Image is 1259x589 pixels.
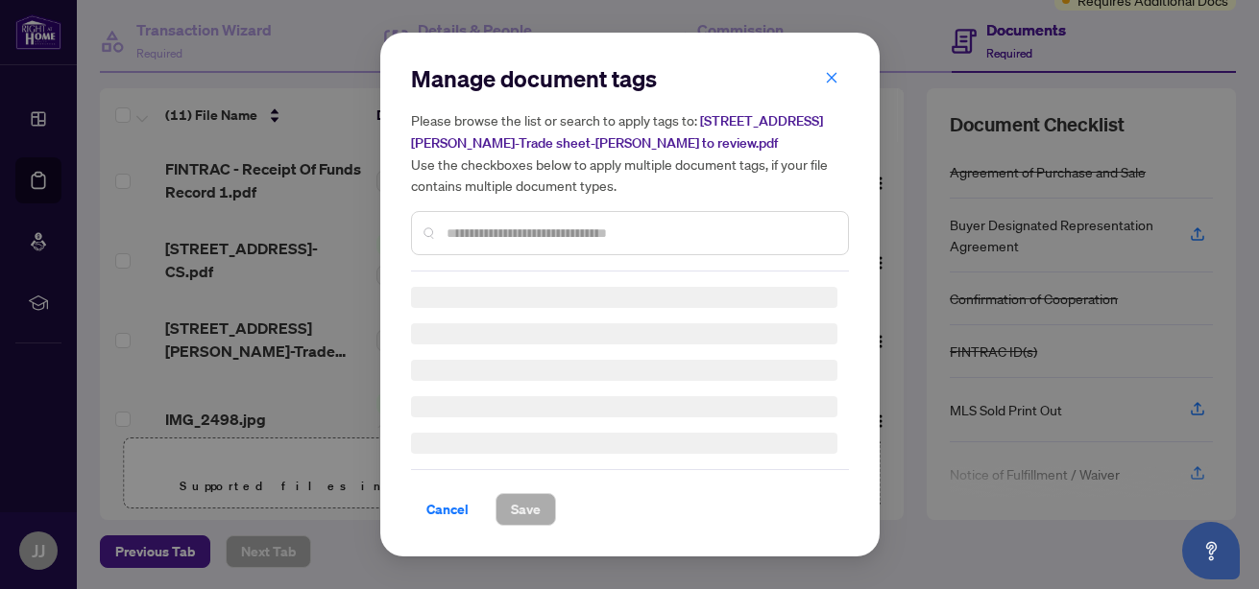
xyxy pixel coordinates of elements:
[825,71,838,84] span: close
[411,63,849,94] h2: Manage document tags
[411,109,849,196] h5: Please browse the list or search to apply tags to: Use the checkboxes below to apply multiple doc...
[411,493,484,526] button: Cancel
[411,112,823,152] span: [STREET_ADDRESS][PERSON_NAME]-Trade sheet-[PERSON_NAME] to review.pdf
[426,494,469,525] span: Cancel
[1182,522,1240,579] button: Open asap
[496,493,556,526] button: Save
